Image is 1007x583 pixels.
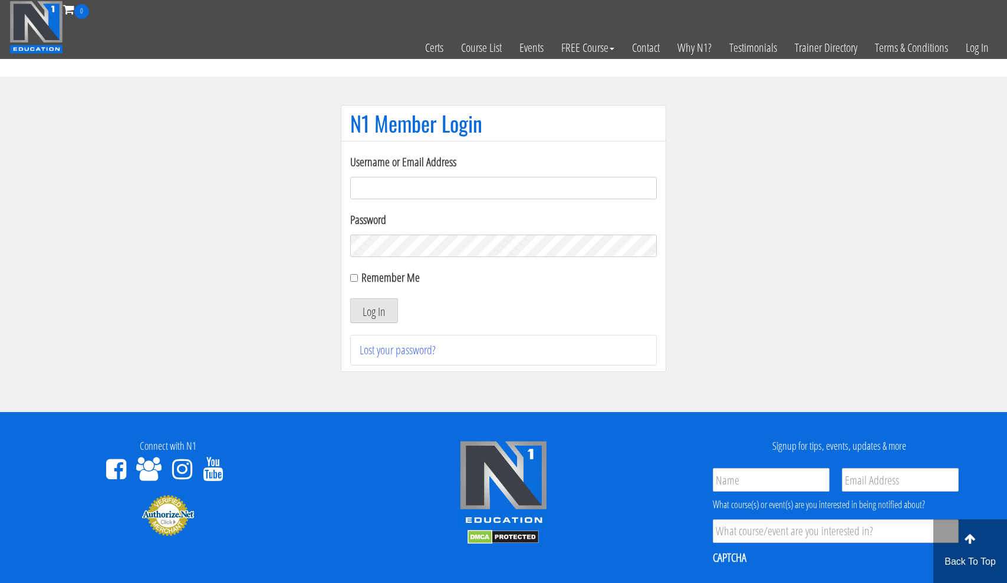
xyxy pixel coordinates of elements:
a: Why N1? [669,19,720,77]
input: Email Address [842,468,959,492]
a: 0 [63,1,89,17]
span: 0 [74,4,89,19]
a: Events [511,19,552,77]
h1: N1 Member Login [350,111,657,135]
p: Back To Top [933,555,1007,569]
label: CAPTCHA [713,550,746,565]
img: n1-edu-logo [459,440,548,528]
a: Log In [957,19,998,77]
a: Terms & Conditions [866,19,957,77]
img: DMCA.com Protection Status [468,530,539,544]
label: Password [350,211,657,229]
img: n1-education [9,1,63,54]
button: Log In [350,298,398,323]
input: Name [713,468,830,492]
img: Authorize.Net Merchant - Click to Verify [141,494,195,536]
h4: Signup for tips, events, updates & more [680,440,998,452]
div: What course(s) or event(s) are you interested in being notified about? [713,498,959,512]
a: Testimonials [720,19,786,77]
a: Certs [416,19,452,77]
a: Course List [452,19,511,77]
input: What course/event are you interested in? [713,519,959,543]
a: FREE Course [552,19,623,77]
label: Remember Me [361,269,420,285]
a: Trainer Directory [786,19,866,77]
label: Username or Email Address [350,153,657,171]
a: Contact [623,19,669,77]
h4: Connect with N1 [9,440,327,452]
a: Lost your password? [360,342,436,358]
